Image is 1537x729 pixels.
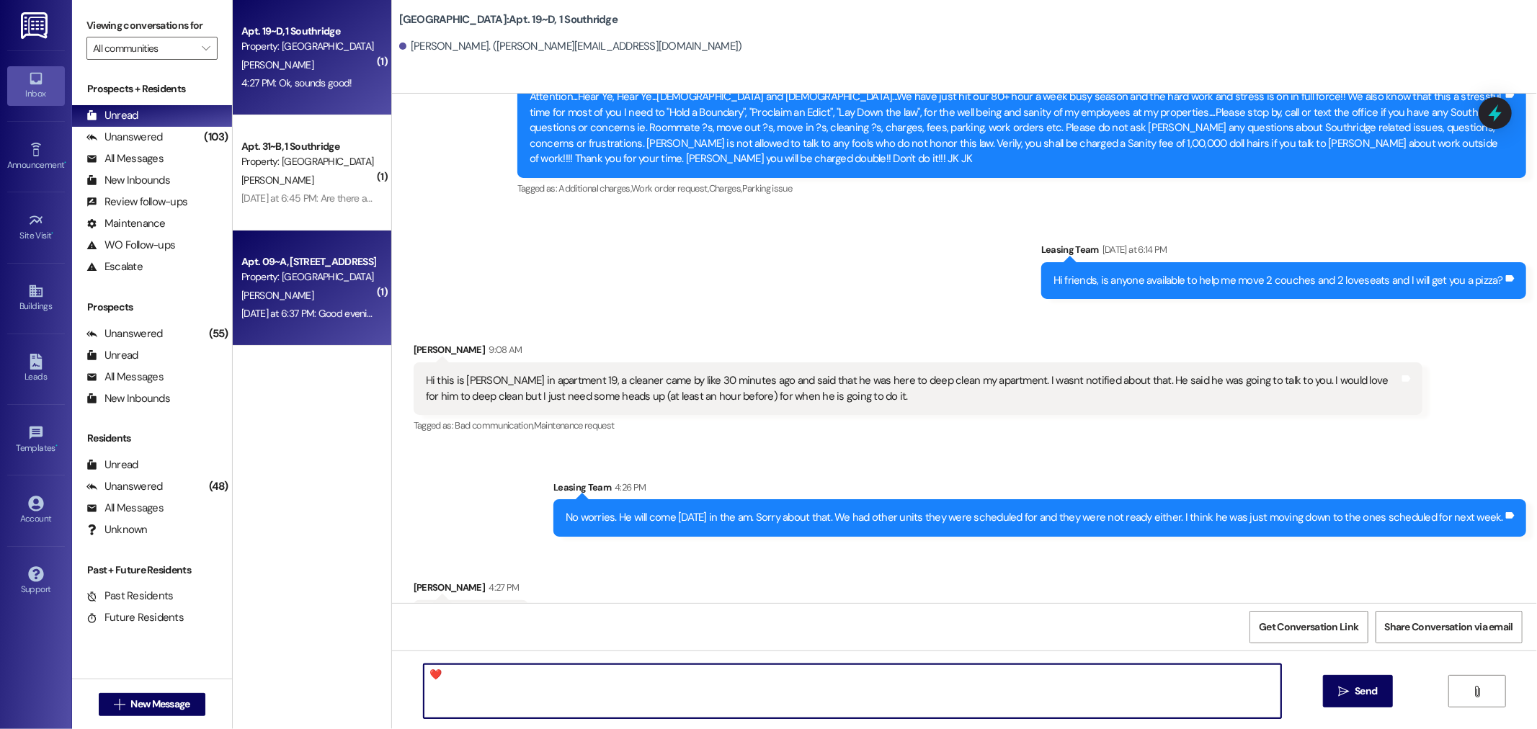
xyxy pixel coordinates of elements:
div: 4:27 PM [485,580,519,595]
div: Unanswered [86,130,163,145]
a: Account [7,491,65,530]
b: [GEOGRAPHIC_DATA]: Apt. 19~D, 1 Southridge [399,12,618,27]
i:  [114,699,125,710]
span: Bad communication , [455,419,534,431]
i:  [1338,686,1349,697]
div: Hi this is [PERSON_NAME] in apartment 19, a cleaner came by like 30 minutes ago and said that he ... [426,373,1399,404]
span: Share Conversation via email [1385,620,1513,635]
div: Apt. 19~D, 1 Southridge [241,24,375,39]
img: ResiDesk Logo [21,12,50,39]
span: Charges , [709,182,742,194]
div: Tagged as: [414,415,1422,436]
div: Leasing Team [553,480,1526,500]
div: Unanswered [86,326,163,341]
a: Site Visit • [7,208,65,247]
div: (48) [205,475,232,498]
a: Leads [7,349,65,388]
div: Unanswered [86,479,163,494]
div: Past Residents [86,589,174,604]
a: Support [7,562,65,601]
div: Maintenance [86,216,166,231]
div: [DATE] at 6:14 PM [1099,242,1167,257]
div: All Messages [86,501,164,516]
div: New Inbounds [86,173,170,188]
div: [PERSON_NAME] [414,580,528,600]
div: Apt. 09~A, [STREET_ADDRESS] [241,254,375,269]
div: [PERSON_NAME]. ([PERSON_NAME][EMAIL_ADDRESS][DOMAIN_NAME]) [399,39,742,54]
span: • [55,441,58,451]
div: All Messages [86,151,164,166]
a: Buildings [7,279,65,318]
div: Review follow-ups [86,194,187,210]
span: • [52,228,54,238]
i:  [202,43,210,54]
div: 4:27 PM: Ok, sounds good! [241,76,352,89]
div: Apt. 31~B, 1 Southridge [241,139,375,154]
span: Get Conversation Link [1259,620,1358,635]
div: Unread [86,108,138,123]
i:  [1471,686,1482,697]
div: Escalate [86,259,143,274]
div: New Inbounds [86,391,170,406]
div: [DATE] at 6:45 PM: Are there any nice couches that you are getting rid of? I moved out but I'd be... [241,192,966,205]
div: Future Residents [86,610,184,625]
div: No worries. He will come [DATE] in the am. Sorry about that. We had other units they were schedul... [566,510,1503,525]
div: 4:26 PM [611,480,646,495]
div: Past + Future Residents [72,563,232,578]
div: 9:08 AM [485,342,522,357]
span: • [64,158,66,168]
div: Residents [72,431,232,446]
span: Work order request , [631,182,709,194]
div: Attention...Hear Ye, Hear Ye...[DEMOGRAPHIC_DATA] and [DEMOGRAPHIC_DATA]...We have just hit our 8... [530,89,1503,166]
a: Templates • [7,421,65,460]
div: Hi friends, is anyone available to help me move 2 couches and 2 loveseats and I will get you a pi... [1053,273,1503,288]
div: All Messages [86,370,164,385]
span: New Message [130,697,190,712]
div: Property: [GEOGRAPHIC_DATA] [241,154,375,169]
div: Tagged as: [517,178,1526,199]
a: Inbox [7,66,65,105]
button: Get Conversation Link [1249,611,1368,643]
input: All communities [93,37,195,60]
button: Send [1323,675,1393,707]
div: Unread [86,457,138,473]
div: WO Follow-ups [86,238,175,253]
div: Leasing Team [1041,242,1526,262]
span: [PERSON_NAME] [241,174,313,187]
span: Send [1355,684,1377,699]
div: (103) [200,126,231,148]
div: Unknown [86,522,148,537]
div: [PERSON_NAME] [414,342,1422,362]
span: [PERSON_NAME] [241,289,313,302]
span: [PERSON_NAME] [241,58,313,71]
label: Viewing conversations for [86,14,218,37]
textarea: ❤️ [424,664,1281,718]
div: Prospects + Residents [72,81,232,97]
span: Additional charges , [559,182,632,194]
div: Unread [86,348,138,363]
div: (55) [205,323,232,345]
span: Parking issue [742,182,793,194]
button: New Message [99,693,205,716]
div: Prospects [72,300,232,315]
div: Property: [GEOGRAPHIC_DATA] [241,269,375,285]
button: Share Conversation via email [1376,611,1523,643]
div: Property: [GEOGRAPHIC_DATA] [241,39,375,54]
span: Maintenance request [534,419,615,431]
